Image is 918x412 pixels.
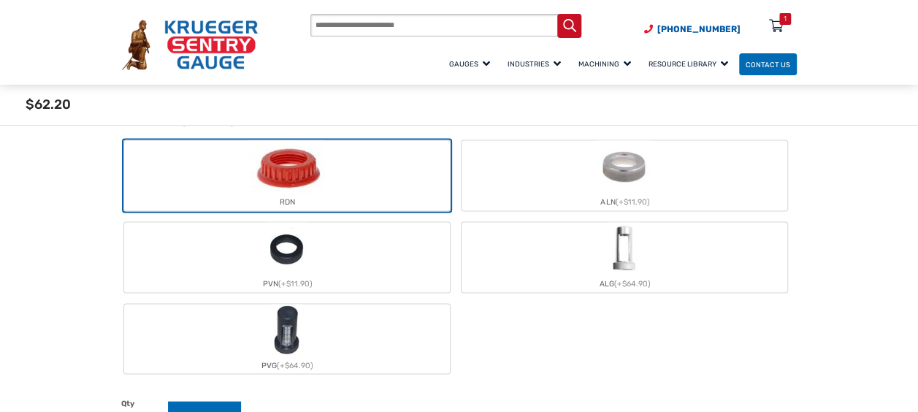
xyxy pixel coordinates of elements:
[578,60,631,68] span: Machining
[784,13,787,25] div: 1
[26,96,71,112] span: $62.20
[443,51,501,77] a: Gauges
[278,278,313,288] span: (+$11.90)
[572,51,642,77] a: Machining
[124,222,450,292] label: PVN
[462,193,787,210] div: ALN
[124,275,450,292] div: PVN
[122,20,258,70] img: Krueger Sentry Gauge
[739,53,797,76] a: Contact Us
[277,360,313,370] span: (+$64.90)
[642,51,739,77] a: Resource Library
[644,23,741,36] a: Phone Number (920) 434-8860
[746,60,790,68] span: Contact Us
[462,222,787,292] label: ALG
[462,140,787,210] label: ALN
[657,24,741,34] span: [PHONE_NUMBER]
[501,51,572,77] a: Industries
[614,278,651,288] span: (+$64.90)
[449,60,490,68] span: Gauges
[124,304,450,374] label: PVG
[649,60,728,68] span: Resource Library
[615,197,649,206] span: (+$11.90)
[462,275,787,292] div: ALG
[508,60,561,68] span: Industries
[124,193,450,210] div: RDN
[124,140,450,210] label: RDN
[124,356,450,374] div: PVG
